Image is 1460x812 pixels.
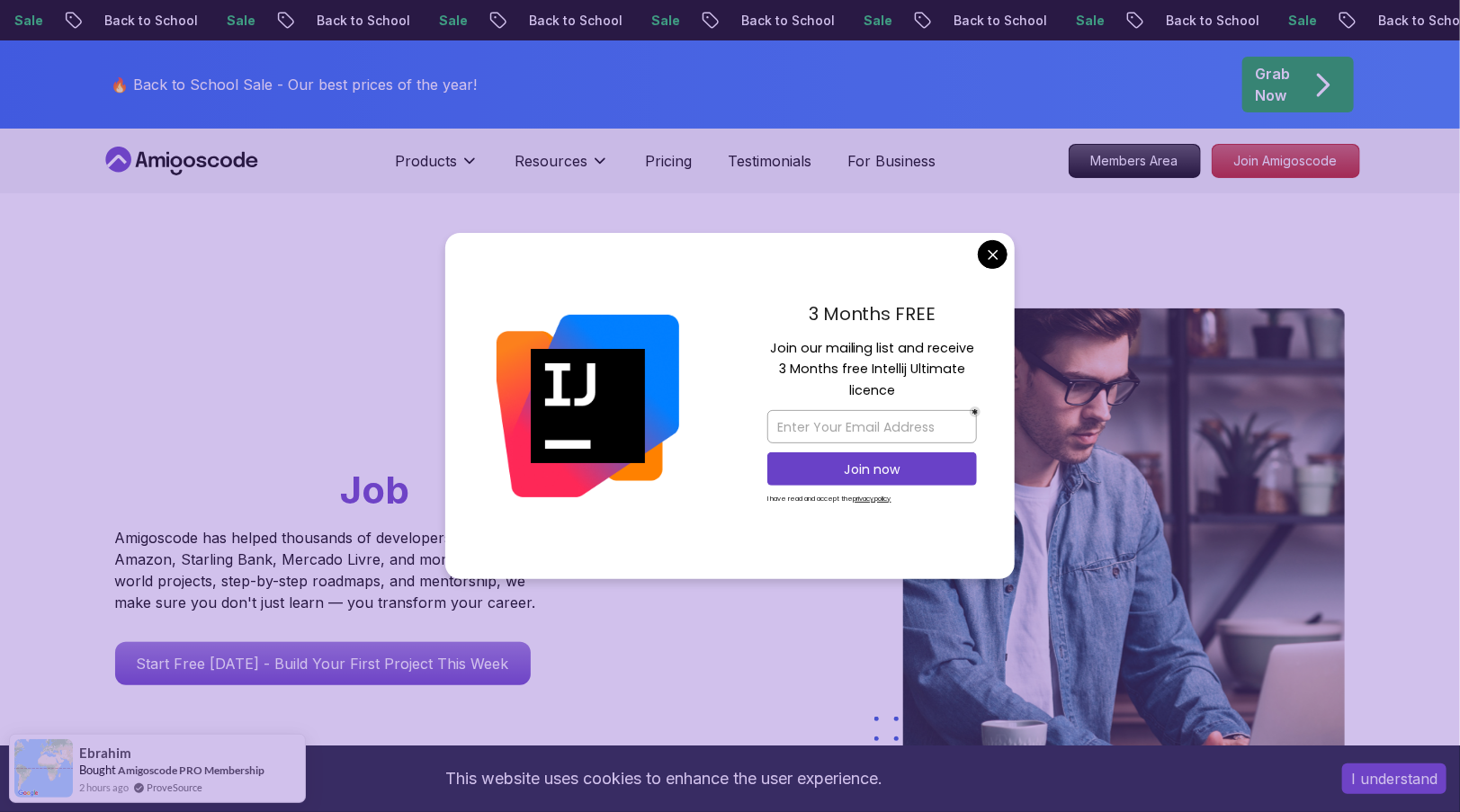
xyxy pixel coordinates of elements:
[112,74,478,95] p: 🔥 Back to School Sale - Our best prices of the year!
[1144,12,1267,30] p: Back to School
[1212,144,1360,178] a: Join Amigoscode
[295,12,417,30] p: Back to School
[720,12,842,30] p: Back to School
[903,308,1345,772] img: hero
[842,12,900,30] p: Sale
[115,642,531,685] a: Start Free [DATE] - Build Your First Project This Week
[515,150,587,172] p: Resources
[83,12,205,30] p: Back to School
[14,739,73,798] img: provesource social proof notification image
[645,150,692,172] a: Pricing
[118,763,264,778] a: Amigoscode PRO Membership
[932,12,1054,30] p: Back to School
[1054,12,1112,30] p: Sale
[115,308,611,516] h1: Go From Learning to Hired: Master Java, Spring Boot & Cloud Skills That Get You the
[728,150,811,172] a: Testimonials
[1256,63,1291,106] p: Grab Now
[341,467,410,513] span: Job
[79,763,116,777] span: Bought
[205,12,263,30] p: Sale
[417,12,475,30] p: Sale
[515,150,609,186] button: Resources
[13,759,1315,799] div: This website uses cookies to enhance the user experience.
[630,12,687,30] p: Sale
[395,150,479,186] button: Products
[507,12,630,30] p: Back to School
[395,150,457,172] p: Products
[1213,145,1359,177] p: Join Amigoscode
[1342,763,1447,794] button: Accept cookies
[1267,12,1324,30] p: Sale
[79,780,129,795] span: 2 hours ago
[847,150,936,172] a: For Business
[1069,144,1201,178] a: Members Area
[147,780,202,795] a: ProveSource
[115,527,547,613] p: Amigoscode has helped thousands of developers land roles at Amazon, Starling Bank, Mercado Livre,...
[1070,145,1200,177] p: Members Area
[79,745,131,761] span: Ebrahim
